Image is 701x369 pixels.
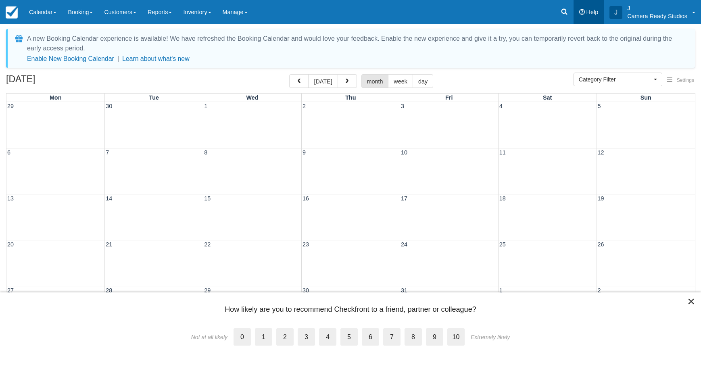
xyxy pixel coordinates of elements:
[400,195,408,202] span: 17
[203,103,208,109] span: 1
[447,328,465,346] label: 10
[579,75,652,83] span: Category Filter
[499,195,507,202] span: 18
[499,103,503,109] span: 4
[388,74,413,88] button: week
[677,77,694,83] span: Settings
[543,94,552,101] span: Sat
[203,241,211,248] span: 22
[340,328,358,346] label: 5
[362,328,379,346] label: 6
[302,103,307,109] span: 2
[302,287,310,294] span: 30
[319,328,336,346] label: 4
[149,94,159,101] span: Tue
[597,195,605,202] span: 19
[400,149,408,156] span: 10
[426,328,443,346] label: 9
[105,103,113,109] span: 30
[405,328,422,346] label: 8
[383,328,401,346] label: 7
[579,9,585,15] i: Help
[105,241,113,248] span: 21
[6,149,11,156] span: 6
[298,328,315,346] label: 3
[203,287,211,294] span: 29
[640,94,651,101] span: Sun
[6,195,15,202] span: 13
[105,287,113,294] span: 28
[471,334,510,340] div: Extremely likely
[308,74,338,88] button: [DATE]
[400,287,408,294] span: 31
[246,94,259,101] span: Wed
[276,328,294,346] label: 2
[445,94,453,101] span: Fri
[203,195,211,202] span: 15
[12,304,689,319] div: How likely are you to recommend Checkfront to a friend, partner or colleague?
[627,12,687,20] p: Camera Ready Studios
[400,241,408,248] span: 24
[203,149,208,156] span: 8
[105,149,110,156] span: 7
[597,287,602,294] span: 2
[27,34,685,53] div: A new Booking Calendar experience is available! We have refreshed the Booking Calendar and would ...
[302,195,310,202] span: 16
[627,4,687,12] p: J
[191,334,227,340] div: Not at all likely
[302,149,307,156] span: 9
[234,328,251,346] label: 0
[586,9,599,15] span: Help
[597,241,605,248] span: 26
[413,74,433,88] button: day
[499,149,507,156] span: 11
[499,241,507,248] span: 25
[117,55,119,62] span: |
[687,295,695,308] button: Close
[6,6,18,19] img: checkfront-main-nav-mini-logo.png
[50,94,62,101] span: Mon
[255,328,272,346] label: 1
[6,74,108,89] h2: [DATE]
[6,103,15,109] span: 29
[597,103,602,109] span: 5
[27,55,114,63] button: Enable New Booking Calendar
[6,287,15,294] span: 27
[400,103,405,109] span: 3
[597,149,605,156] span: 12
[361,74,389,88] button: month
[122,55,190,62] a: Learn about what's new
[105,195,113,202] span: 14
[302,241,310,248] span: 23
[499,287,503,294] span: 1
[345,94,356,101] span: Thu
[6,241,15,248] span: 20
[609,6,622,19] div: J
